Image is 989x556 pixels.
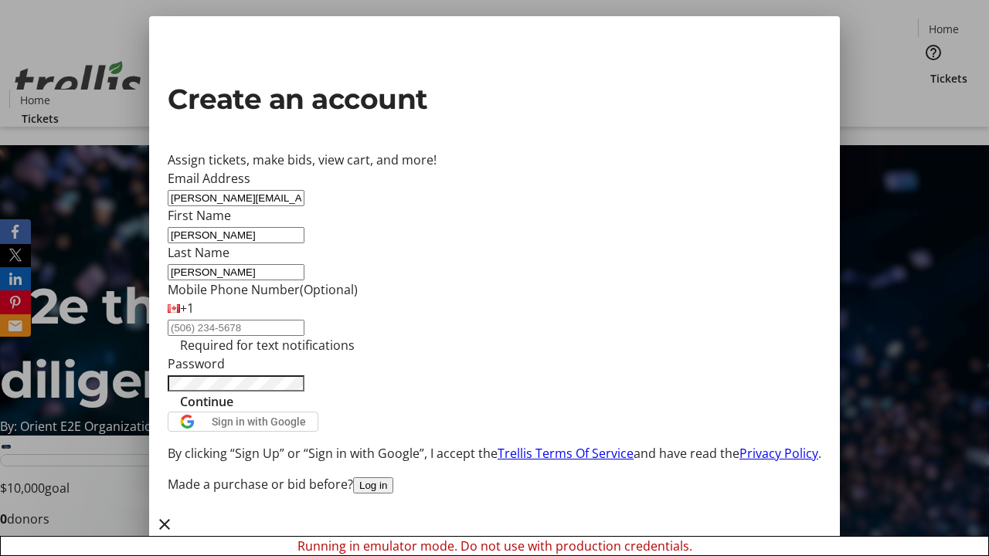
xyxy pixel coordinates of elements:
[149,509,180,540] button: Close
[168,320,304,336] input: (506) 234-5678
[168,444,821,463] p: By clicking “Sign Up” or “Sign in with Google”, I accept the and have read the .
[498,445,634,462] a: Trellis Terms Of Service
[180,392,233,411] span: Continue
[168,78,821,120] h2: Create an account
[168,207,231,224] label: First Name
[739,445,818,462] a: Privacy Policy
[168,355,225,372] label: Password
[168,281,358,298] label: Mobile Phone Number (Optional)
[353,477,393,493] button: Log in
[168,244,229,261] label: Last Name
[168,392,246,411] button: Continue
[168,412,318,432] button: Sign in with Google
[168,227,304,243] input: First Name
[168,475,821,493] div: Made a purchase or bid before?
[168,170,250,187] label: Email Address
[212,415,306,428] span: Sign in with Google
[168,190,304,206] input: Email Address
[180,336,355,354] tr-hint: Required for text notifications
[168,151,821,169] div: Assign tickets, make bids, view cart, and more!
[168,264,304,280] input: Last Name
